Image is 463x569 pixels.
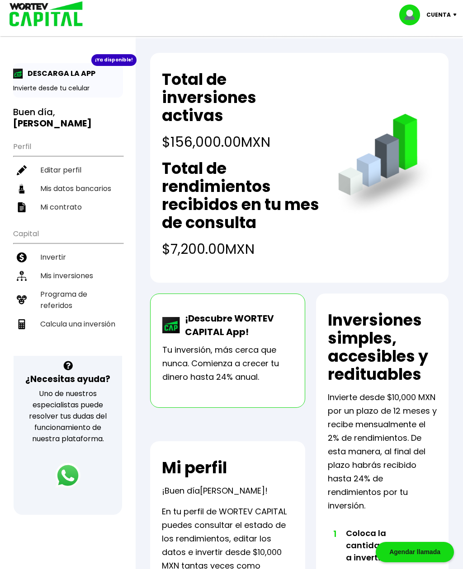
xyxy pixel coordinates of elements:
[13,69,23,79] img: app-icon
[200,485,265,496] span: [PERSON_NAME]
[162,239,320,259] h4: $7,200.00 MXN
[451,14,463,16] img: icon-down
[17,295,27,305] img: recomiendanos-icon.9b8e9327.svg
[17,319,27,329] img: calculadora-icon.17d418c4.svg
[13,84,123,93] p: Invierte desde tu celular
[162,70,320,125] h2: Total de inversiones activas
[23,68,95,79] p: DESCARGA LA APP
[332,527,337,541] span: 1
[13,117,92,130] b: [PERSON_NAME]
[13,285,123,315] a: Programa de referidos
[13,107,123,129] h3: Buen día,
[162,132,320,152] h4: $156,000.00 MXN
[162,484,268,498] p: ¡Buen día !
[13,266,123,285] a: Mis inversiones
[162,317,180,333] img: wortev-capital-app-icon
[13,198,123,216] a: Mi contrato
[399,5,426,25] img: profile-image
[13,248,123,266] a: Invertir
[55,463,80,488] img: logos_whatsapp-icon.242b2217.svg
[25,388,110,444] p: Uno de nuestros especialistas puede resolver tus dudas del funcionamiento de nuestra plataforma.
[25,373,110,386] h3: ¿Necesitas ayuda?
[13,136,123,216] ul: Perfil
[162,159,320,232] h2: Total de rendimientos recibidos en tu mes de consulta
[180,312,293,339] p: ¡Descubre WORTEV CAPITAL App!
[328,311,437,383] h2: Inversiones simples, accesibles y redituables
[13,315,123,333] a: Calcula una inversión
[162,459,227,477] h2: Mi perfil
[17,165,27,175] img: editar-icon.952d3147.svg
[13,161,123,179] a: Editar perfil
[162,343,293,384] p: Tu inversión, más cerca que nunca. Comienza a crecer tu dinero hasta 24% anual.
[426,8,451,22] p: Cuenta
[91,54,137,66] div: ¡Ya disponible!
[17,184,27,194] img: datos-icon.10cf9172.svg
[334,114,437,216] img: grafica.516fef24.png
[13,224,123,356] ul: Capital
[328,391,437,513] p: Invierte desde $10,000 MXN por un plazo de 12 meses y recibe mensualmente el 2% de rendimientos. ...
[13,179,123,198] a: Mis datos bancarios
[17,271,27,281] img: inversiones-icon.6695dc30.svg
[17,252,27,262] img: invertir-icon.b3b967d7.svg
[17,202,27,212] img: contrato-icon.f2db500c.svg
[376,542,454,562] div: Agendar llamada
